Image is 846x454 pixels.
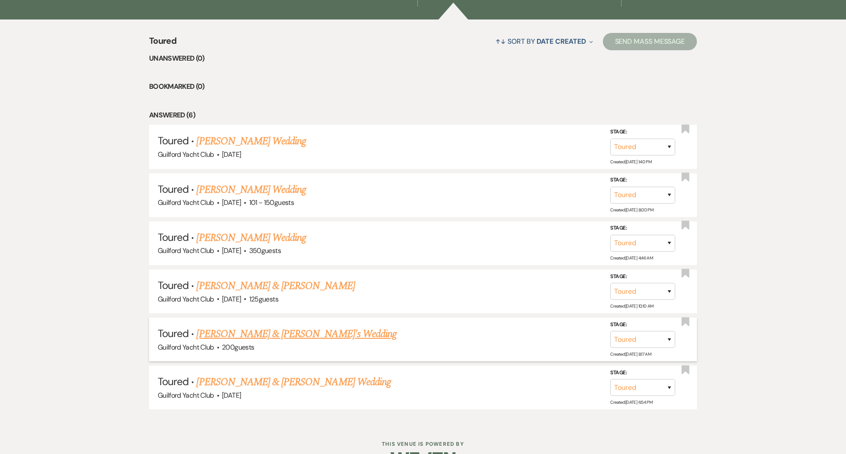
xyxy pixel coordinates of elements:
[158,375,189,388] span: Toured
[495,37,506,46] span: ↑↓
[196,182,306,198] a: [PERSON_NAME] Wedding
[158,327,189,340] span: Toured
[196,278,355,294] a: [PERSON_NAME] & [PERSON_NAME]
[610,368,675,378] label: Stage:
[149,34,176,53] span: Toured
[610,255,653,261] span: Created: [DATE] 4:46 AM
[610,224,675,233] label: Stage:
[158,246,214,255] span: Guilford Yacht Club
[222,343,254,352] span: 200 guests
[610,272,675,281] label: Stage:
[158,182,189,196] span: Toured
[158,150,214,159] span: Guilford Yacht Club
[196,133,306,149] a: [PERSON_NAME] Wedding
[610,207,653,213] span: Created: [DATE] 8:00 PM
[158,134,189,147] span: Toured
[222,246,241,255] span: [DATE]
[158,391,214,400] span: Guilford Yacht Club
[158,279,189,292] span: Toured
[610,159,651,164] span: Created: [DATE] 1:40 PM
[249,295,278,304] span: 125 guests
[222,198,241,207] span: [DATE]
[149,81,697,92] li: Bookmarked (0)
[249,246,281,255] span: 350 guests
[222,150,241,159] span: [DATE]
[603,33,697,50] button: Send Mass Message
[222,391,241,400] span: [DATE]
[610,399,652,405] span: Created: [DATE] 6:54 PM
[149,53,697,64] li: Unanswered (0)
[222,295,241,304] span: [DATE]
[610,351,651,357] span: Created: [DATE] 8:17 AM
[158,343,214,352] span: Guilford Yacht Club
[492,30,596,53] button: Sort By Date Created
[158,295,214,304] span: Guilford Yacht Club
[158,230,189,244] span: Toured
[196,326,397,342] a: [PERSON_NAME] & [PERSON_NAME]'s Wedding
[196,374,390,390] a: [PERSON_NAME] & [PERSON_NAME] Wedding
[610,127,675,137] label: Stage:
[537,37,586,46] span: Date Created
[249,198,294,207] span: 101 - 150 guests
[196,230,306,246] a: [PERSON_NAME] Wedding
[158,198,214,207] span: Guilford Yacht Club
[610,320,675,330] label: Stage:
[610,303,653,309] span: Created: [DATE] 10:10 AM
[149,110,697,121] li: Answered (6)
[610,175,675,185] label: Stage:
